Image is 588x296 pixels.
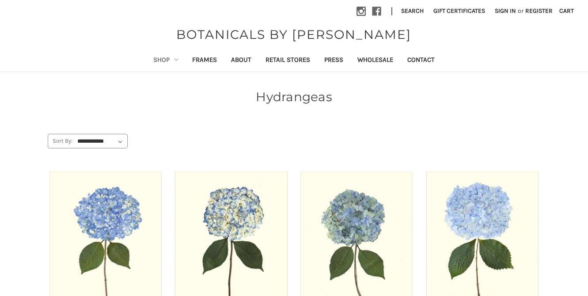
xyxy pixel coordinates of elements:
[517,6,524,15] span: or
[185,50,224,72] a: Frames
[317,50,350,72] a: Press
[387,4,396,19] li: |
[224,50,258,72] a: About
[350,50,400,72] a: Wholesale
[172,25,416,44] a: BOTANICALS BY [PERSON_NAME]
[559,7,574,15] span: Cart
[48,87,541,106] h1: Hydrangeas
[258,50,317,72] a: Retail Stores
[400,50,442,72] a: Contact
[146,50,185,72] a: Shop
[48,134,73,148] label: Sort By:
